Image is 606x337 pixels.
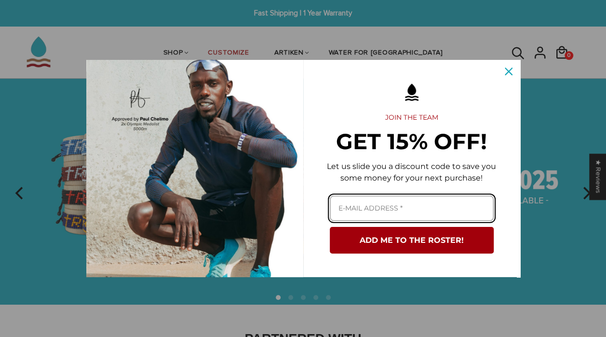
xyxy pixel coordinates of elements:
button: Close [497,60,520,83]
svg: close icon [505,68,512,75]
p: Let us slide you a discount code to save you some money for your next purchase! [319,161,505,184]
h2: JOIN THE TEAM [319,113,505,122]
input: Email field [330,196,494,221]
button: ADD ME TO THE ROSTER! [330,227,494,253]
strong: GET 15% OFF! [336,128,487,154]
